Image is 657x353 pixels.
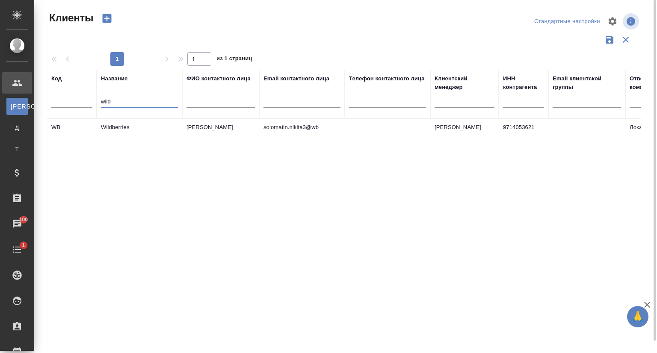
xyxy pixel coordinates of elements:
a: 100 [2,213,32,235]
td: Wildberries [97,119,182,149]
span: 🙏 [630,308,645,326]
span: Клиенты [47,11,93,25]
a: [PERSON_NAME] [6,98,28,115]
div: ИНН контрагента [503,74,544,91]
div: ФИО контактного лица [186,74,251,83]
td: [PERSON_NAME] [430,119,499,149]
td: WB [47,119,97,149]
button: Сбросить фильтры [618,32,634,48]
div: split button [532,15,602,28]
a: Д [6,119,28,136]
div: Email клиентской группы [553,74,621,91]
a: Т [6,141,28,158]
a: 1 [2,239,32,260]
button: Сохранить фильтры [601,32,618,48]
div: Код [51,74,62,83]
td: [PERSON_NAME] [182,119,259,149]
div: Телефон контактного лица [349,74,425,83]
span: [PERSON_NAME] [11,102,24,111]
button: 🙏 [627,306,648,327]
span: Настроить таблицу [602,11,623,32]
span: из 1 страниц [216,53,252,66]
span: 100 [14,215,33,224]
span: Т [11,145,24,153]
td: 9714053621 [499,119,548,149]
span: 1 [17,241,30,250]
button: Создать [97,11,117,26]
span: Д [11,124,24,132]
p: solomatin.nikita3@wb [263,123,340,132]
div: Email контактного лица [263,74,329,83]
div: Клиентский менеджер [435,74,494,91]
span: Посмотреть информацию [623,13,641,29]
div: Название [101,74,127,83]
